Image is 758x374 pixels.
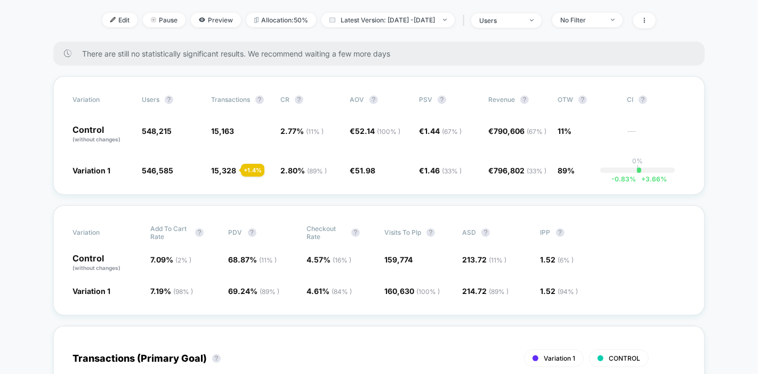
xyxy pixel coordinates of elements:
[321,13,455,27] span: Latest Version: [DATE] - [DATE]
[333,256,351,264] span: ( 16 % )
[636,175,667,183] span: 3.66 %
[419,96,432,104] span: PSV
[142,96,159,104] span: users
[443,19,447,21] img: end
[558,288,578,296] span: ( 94 % )
[639,96,647,104] button: ?
[442,167,462,175] span: ( 33 % )
[102,13,138,27] span: Edit
[329,17,335,22] img: calendar
[520,96,529,104] button: ?
[424,166,462,175] span: 1.46
[462,287,509,296] span: 214.72
[438,96,446,104] button: ?
[560,16,603,24] div: No Filter
[442,128,462,136] span: ( 67 % )
[384,255,413,264] span: 159,774
[260,288,280,296] span: ( 89 % )
[72,287,110,296] span: Variation 1
[558,126,571,136] span: 11%
[332,288,352,296] span: ( 84 % )
[609,354,640,362] span: CONTROL
[72,225,131,241] span: Variation
[384,228,421,236] span: Visits To Plp
[462,228,476,236] span: ASD
[350,96,364,104] span: AOV
[541,228,551,236] span: IPP
[229,228,243,236] span: PDV
[142,126,172,136] span: 548,215
[72,265,120,271] span: (without changes)
[307,225,346,241] span: Checkout Rate
[462,255,506,264] span: 213.72
[558,96,616,104] span: OTW
[165,96,173,104] button: ?
[488,96,515,104] span: Revenue
[488,166,546,175] span: €
[72,136,120,142] span: (without changes)
[488,126,546,136] span: €
[307,287,352,296] span: 4.61 %
[481,228,490,237] button: ?
[254,17,259,23] img: rebalance
[494,126,546,136] span: 790,606
[280,96,289,104] span: CR
[142,166,173,175] span: 546,585
[527,167,546,175] span: ( 33 % )
[255,96,264,104] button: ?
[241,164,264,177] div: + 1.4 %
[173,288,193,296] span: ( 98 % )
[632,157,643,165] p: 0%
[229,255,277,264] span: 68.87 %
[211,166,236,175] span: 15,328
[527,128,546,136] span: ( 67 % )
[150,255,191,264] span: 7.09 %
[350,166,375,175] span: €
[641,175,646,183] span: +
[150,287,193,296] span: 7.19 %
[611,175,636,183] span: -0.83 %
[191,13,241,27] span: Preview
[175,256,191,264] span: ( 2 % )
[150,225,190,241] span: Add To Cart Rate
[494,166,546,175] span: 796,802
[558,256,574,264] span: ( 6 % )
[72,125,131,144] p: Control
[460,13,471,28] span: |
[556,228,565,237] button: ?
[295,96,303,104] button: ?
[479,17,522,25] div: users
[419,126,462,136] span: €
[355,126,400,136] span: 52.14
[143,13,186,27] span: Pause
[558,166,575,175] span: 89%
[627,128,686,144] span: ---
[280,166,327,175] span: 2.80 %
[307,167,327,175] span: ( 89 % )
[211,96,250,104] span: Transactions
[611,19,615,21] img: end
[541,255,574,264] span: 1.52
[578,96,587,104] button: ?
[369,96,378,104] button: ?
[306,128,324,136] span: ( 11 % )
[416,288,440,296] span: ( 100 % )
[489,288,509,296] span: ( 89 % )
[72,96,131,104] span: Variation
[351,228,360,237] button: ?
[384,287,440,296] span: 160,630
[424,126,462,136] span: 1.44
[307,255,351,264] span: 4.57 %
[541,287,578,296] span: 1.52
[355,166,375,175] span: 51.98
[246,13,316,27] span: Allocation: 50%
[82,49,683,58] span: There are still no statistically significant results. We recommend waiting a few more days
[530,19,534,21] img: end
[377,128,400,136] span: ( 100 % )
[280,126,324,136] span: 2.77 %
[195,228,204,237] button: ?
[110,17,116,22] img: edit
[350,126,400,136] span: €
[419,166,462,175] span: €
[544,354,575,362] span: Variation 1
